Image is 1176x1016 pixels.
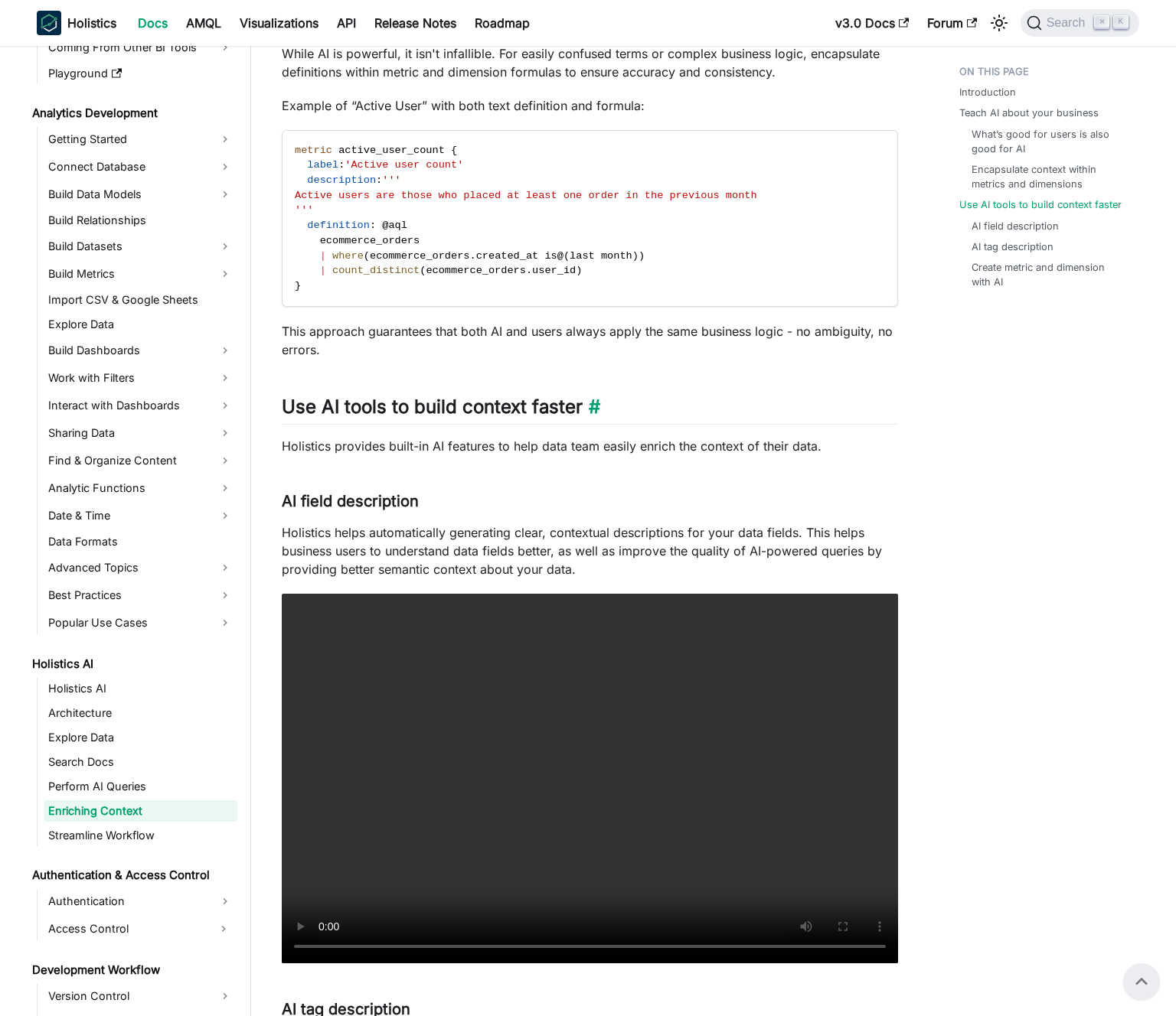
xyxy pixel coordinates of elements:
[332,265,420,276] span: count_distinct
[826,11,918,35] a: v3.0 Docs
[44,531,237,552] a: Data Formats
[332,250,364,262] span: where
[987,11,1011,35] button: Switch between dark and light mode (currently light mode)
[365,11,465,35] a: Release Notes
[282,437,898,455] p: Holistics provides built-in AI features to help data team easily enrich the context of their data.
[526,265,532,276] span: .
[44,421,237,445] a: Sharing Data
[307,159,338,171] span: label
[44,182,237,207] a: Build Data Models
[44,393,237,418] a: Interact with Dashboards
[21,46,251,1016] nav: Docs sidebar
[282,322,898,359] p: This approach guarantees that both AI and users always apply the same business logic - no ambigui...
[338,145,445,156] span: active_user_count
[44,583,237,607] a: Best Practices
[972,239,1053,254] a: AI tag description
[44,678,237,699] a: Holistics AI
[370,250,470,262] span: ecommerce_orders
[959,106,1099,120] a: Teach AI about your business
[364,250,370,262] span: (
[28,865,237,886] a: Authentication & Access Control
[282,594,898,963] video: Your browser does not support embedding video, but you can .
[44,800,237,822] a: Enriching Context
[320,265,326,276] span: |
[282,44,898,81] p: While AI is powerful, it isn't infallible. For easily confused terms or complex business logic, e...
[320,235,420,246] span: ecommerce_orders
[295,204,313,216] span: '''
[28,653,237,675] a: Holistics AI
[67,14,116,32] b: Holistics
[632,250,639,262] span: )
[44,155,237,179] a: Connect Database
[44,751,237,773] a: Search Docs
[601,250,632,262] span: month
[28,959,237,981] a: Development Workflow
[295,145,332,156] span: metric
[307,220,370,231] span: definition
[420,265,426,276] span: (
[28,103,237,124] a: Analytics Development
[959,85,1016,99] a: Introduction
[230,11,328,35] a: Visualizations
[532,265,576,276] span: user_id
[44,338,237,363] a: Build Dashboards
[370,220,388,231] span: : @
[44,210,237,231] a: Build Relationships
[44,825,237,846] a: Streamline Workflow
[129,11,177,35] a: Docs
[307,174,376,186] span: description
[345,159,463,171] span: 'Active user count'
[44,917,210,941] a: Access Control
[177,11,230,35] a: AMQL
[1094,15,1109,29] kbd: ⌘
[44,314,237,335] a: Explore Data
[44,727,237,748] a: Explore Data
[338,159,345,171] span: :
[44,63,237,84] a: Playground
[44,702,237,724] a: Architecture
[972,127,1124,156] a: What’s good for users is also good for AI
[295,280,301,291] span: }
[44,262,237,286] a: Build Metrics
[44,448,237,473] a: Find & Organize Content
[470,250,476,262] span: .
[557,250,563,262] span: @
[44,35,237,60] a: Coming From Other BI Tools
[544,250,557,262] span: is
[295,190,757,201] span: Active users are those who placed at least one order in the previous month
[44,984,237,1008] a: Version Control
[1123,963,1160,1000] button: Scroll back to top
[328,11,365,35] a: API
[972,260,1124,289] a: Create metric and dimension with AI
[451,145,457,156] span: {
[570,250,595,262] span: last
[44,503,237,528] a: Date & Time
[388,220,407,231] span: aql
[44,555,237,580] a: Advanced Topics
[376,174,382,186] span: :
[426,265,526,276] span: ecommerce_orders
[465,11,539,35] a: Roadmap
[44,127,237,151] a: Getting Started
[972,219,1059,233] a: AI field description
[37,11,61,35] img: Holistics
[282,492,898,511] h3: AI field description
[382,174,400,186] span: '''
[320,250,326,262] span: |
[1113,15,1129,29] kbd: K
[972,162,1124,191] a: Encapsulate context within metrics and dimensions
[959,197,1122,212] a: Use AI tools to build context faster
[44,366,237,390] a: Work with Filters
[210,917,237,941] button: Expand sidebar category 'Access Control'
[37,11,116,35] a: HolisticsHolistics
[44,234,237,259] a: Build Datasets
[639,250,645,262] span: )
[44,289,237,311] a: Import CSV & Google Sheets
[44,611,237,635] a: Popular Use Cases
[282,523,898,578] p: Holistics helps automatically generating clear, contextual descriptions for your data fields. Thi...
[44,889,237,913] a: Authentication
[44,476,237,500] a: Analytic Functions
[1042,16,1095,30] span: Search
[282,396,898,425] h2: Use AI tools to build context faster
[576,265,582,276] span: )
